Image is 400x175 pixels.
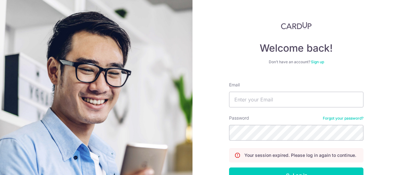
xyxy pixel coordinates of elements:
img: CardUp Logo [281,22,312,29]
a: Forgot your password? [323,116,363,121]
label: Email [229,82,240,88]
div: Don’t have an account? [229,59,363,64]
a: Sign up [311,59,324,64]
h4: Welcome back! [229,42,363,54]
label: Password [229,115,249,121]
p: Your session expired. Please log in again to continue. [244,152,356,158]
input: Enter your Email [229,92,363,107]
